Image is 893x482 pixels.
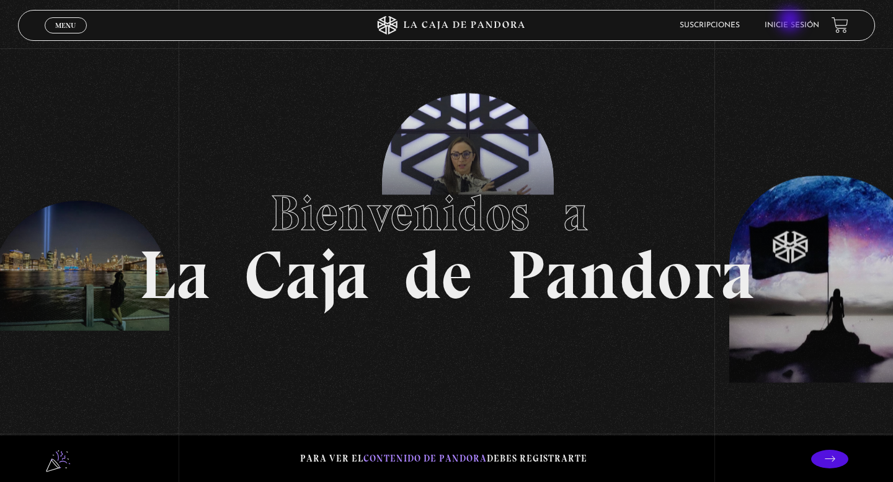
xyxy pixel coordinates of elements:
a: Inicie sesión [765,22,819,29]
p: Para ver el debes registrarte [300,450,587,467]
h1: La Caja de Pandora [139,173,755,309]
a: View your shopping cart [832,17,848,33]
a: Suscripciones [680,22,740,29]
span: contenido de Pandora [363,453,487,464]
span: Menu [55,22,76,29]
span: Bienvenidos a [270,183,623,243]
span: Cerrar [51,32,81,40]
